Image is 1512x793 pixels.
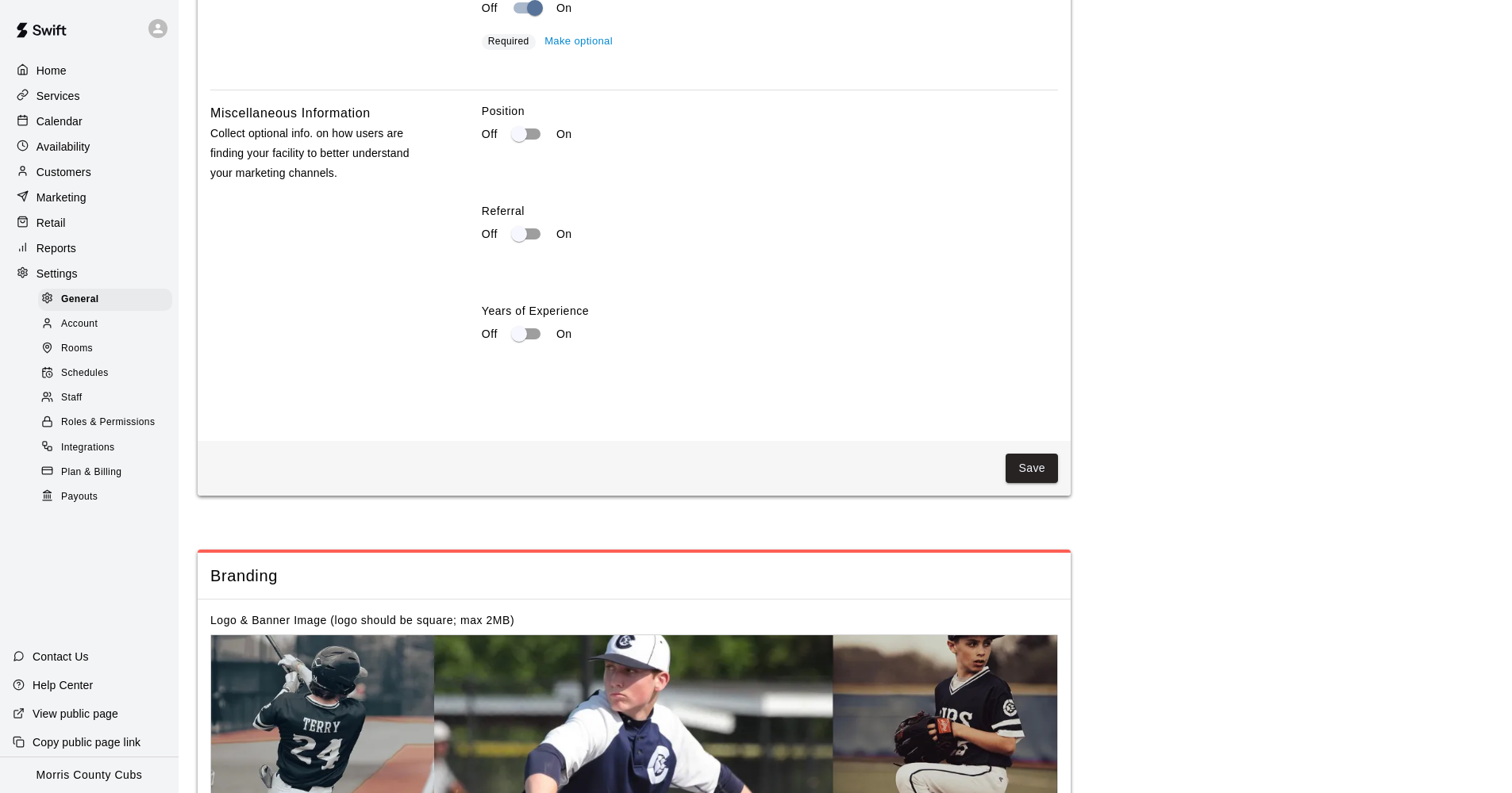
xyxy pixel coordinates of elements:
[210,565,1058,587] span: Branding
[37,88,80,104] p: Services
[33,734,140,750] p: Copy public page link
[38,362,179,386] a: Schedules
[38,289,172,311] div: General
[37,215,66,231] p: Retail
[61,440,115,456] span: Integrations
[1006,454,1058,483] button: Save
[38,485,179,509] a: Payouts
[38,411,179,435] a: Roles & Permissions
[38,387,172,409] div: Staff
[482,326,498,343] p: Off
[38,462,172,484] div: Plan & Billing
[37,113,83,129] p: Calendar
[38,460,179,485] a: Plan & Billing
[37,266,78,282] p: Settings
[33,706,118,722] p: View public page
[13,59,166,82] a: Home
[38,312,179,336] a: Account
[210,614,514,626] label: Logo & Banner Image (logo should be square; max 2MB)
[33,649,89,665] p: Contact Us
[37,63,67,79] p: Home
[482,303,1058,319] label: Years of Experience
[38,437,172,459] div: Integrations
[61,341,93,357] span: Rooms
[38,386,179,411] a: Staff
[13,135,166,159] a: Availability
[482,226,498,243] p: Off
[38,412,172,434] div: Roles & Permissions
[210,103,371,124] h6: Miscellaneous Information
[38,287,179,312] a: General
[61,366,109,381] span: Schedules
[61,465,121,481] span: Plan & Billing
[38,362,172,385] div: Schedules
[210,124,431,184] p: Collect optional info. on how users are finding your facility to better understand your marketing...
[488,36,529,47] span: Required
[482,203,1058,219] label: Referral
[482,126,498,143] p: Off
[13,84,166,108] a: Services
[13,160,166,184] a: Customers
[37,164,91,180] p: Customers
[13,211,166,235] a: Retail
[541,29,617,54] button: Make optional
[13,109,166,133] a: Calendar
[38,486,172,508] div: Payouts
[38,435,179,460] a: Integrations
[33,677,93,693] p: Help Center
[61,489,98,505] span: Payouts
[61,390,82,406] span: Staff
[556,126,572,143] p: On
[38,337,179,362] a: Rooms
[37,240,76,256] p: Reports
[61,415,155,431] span: Roles & Permissions
[61,316,98,332] span: Account
[13,262,166,285] a: Settings
[37,767,143,783] p: Morris County Cubs
[38,338,172,360] div: Rooms
[556,226,572,243] p: On
[37,139,90,155] p: Availability
[482,103,1058,119] label: Position
[13,236,166,260] a: Reports
[13,186,166,209] a: Marketing
[38,313,172,335] div: Account
[61,292,99,308] span: General
[556,326,572,343] p: On
[37,190,87,205] p: Marketing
